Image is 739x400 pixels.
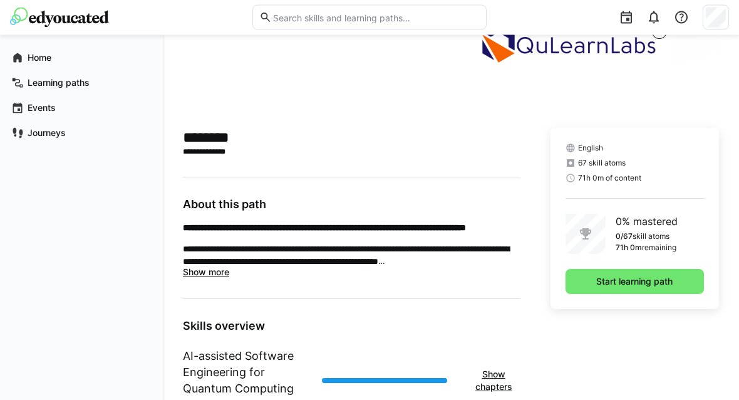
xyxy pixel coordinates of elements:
h3: About this path [183,198,520,212]
p: 0/67 [616,232,633,242]
span: English [578,144,603,154]
button: Show chapters [467,362,520,400]
span: Show chapters [473,369,514,394]
p: remaining [642,243,676,253]
span: Show more [183,267,229,278]
span: Start learning path [594,276,674,288]
p: 0% mastered [616,214,678,229]
p: 71h 0m [616,243,642,253]
span: 67 skill atoms [578,159,626,169]
input: Search skills and learning paths… [272,12,479,23]
button: Start learning path [566,270,704,295]
h3: Skills overview [183,320,520,334]
p: skill atoms [633,232,669,242]
span: 71h 0m of content [578,174,641,184]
